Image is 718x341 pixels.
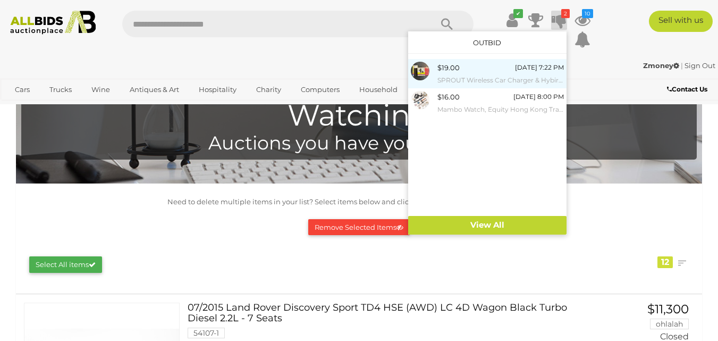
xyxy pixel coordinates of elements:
[294,81,347,98] a: Computers
[408,88,567,118] a: $16.00 [DATE] 8:00 PM Mambo Watch, Equity Hong Kong Travel Clock & Assortment of Other Watches in...
[192,81,243,98] a: Hospitality
[123,81,186,98] a: Antiques & Art
[49,98,139,116] a: [GEOGRAPHIC_DATA]
[513,91,564,103] div: [DATE] 8:00 PM
[420,11,474,37] button: Search
[352,81,404,98] a: Household
[437,62,460,74] div: $19.00
[575,11,590,30] a: 10
[582,9,593,18] i: 10
[649,11,713,32] a: Sell with us
[667,84,710,95] a: Contact Us
[8,98,44,116] a: Sports
[21,196,697,208] p: Need to delete multiple items in your list? Select items below and click "Remove Selected" button...
[308,219,410,236] button: Remove Selected Items
[8,81,37,98] a: Cars
[515,62,564,73] div: [DATE] 7:22 PM
[647,302,689,317] span: $11,300
[411,91,429,110] img: 54177-2c.JPG
[27,133,691,154] h4: Auctions you have your eye on
[643,61,681,70] a: Zmoney
[43,81,79,98] a: Trucks
[643,61,679,70] strong: Zmoney
[551,11,567,30] a: 2
[473,38,501,47] a: Outbid
[437,74,564,86] small: SPROUT Wireless Car Charger & Hybird Speaker & MAY MAW KitiFish - Lot of 3
[685,61,715,70] a: Sign Out
[657,256,673,268] div: 12
[29,256,102,273] button: Select All items
[249,81,288,98] a: Charity
[408,59,567,88] a: $19.00 [DATE] 7:22 PM SPROUT Wireless Car Charger & Hybird Speaker & MAY MAW KitiFish - Lot of 3
[513,9,523,18] i: ✔
[437,104,564,115] small: Mambo Watch, Equity Hong Kong Travel Clock & Assortment of Other Watches in Various Condition
[411,62,429,80] img: 54574-81a.jpeg
[681,61,683,70] span: |
[5,11,101,35] img: Allbids.com.au
[408,216,567,235] a: View All
[667,85,707,93] b: Contact Us
[437,91,460,103] div: $16.00
[85,81,117,98] a: Wine
[561,9,570,18] i: 2
[504,11,520,30] a: ✔
[27,99,691,132] h1: Watching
